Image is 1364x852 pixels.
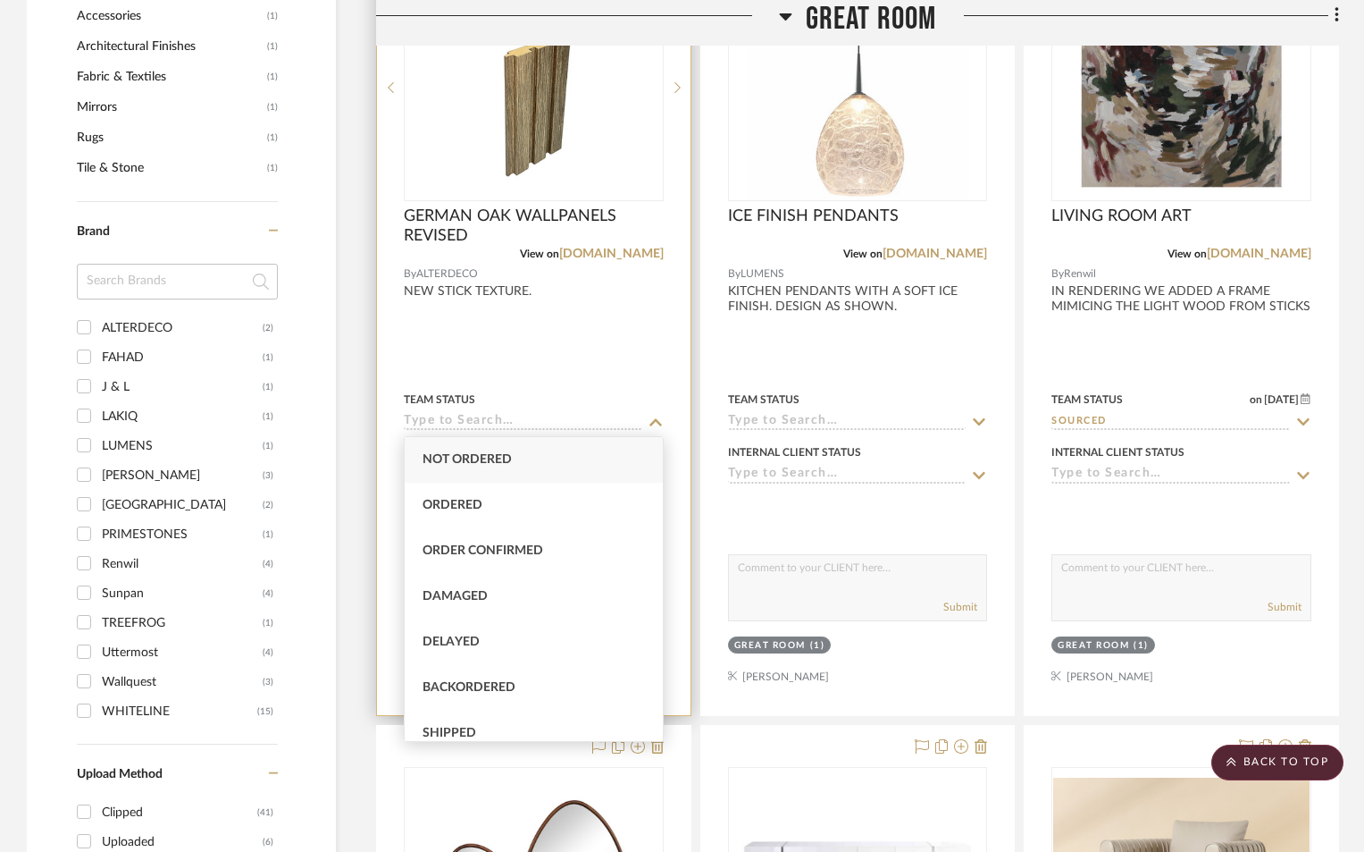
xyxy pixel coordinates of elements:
div: Wallquest [102,668,263,696]
input: Type to Search… [728,467,967,484]
span: Mirrors [77,92,263,122]
div: (1) [263,520,273,549]
span: By [1051,266,1064,283]
div: PRIMESTONES [102,520,263,549]
span: (1) [267,93,278,122]
span: Rugs [77,122,263,153]
div: (1) [263,432,273,460]
button: Submit [1268,599,1301,615]
div: LAKIQ [102,402,263,431]
div: (41) [257,798,273,827]
span: Damaged [423,590,488,603]
div: LUMENS [102,432,263,460]
div: WHITELINE [102,697,257,726]
span: ALTERDECO [416,266,478,283]
span: (1) [267,63,278,91]
div: (2) [263,491,273,519]
scroll-to-top-button: BACK TO TOP [1211,745,1343,780]
span: By [728,266,741,283]
span: Architectural Finishes [77,31,263,62]
div: (3) [263,668,273,696]
div: J & L [102,373,263,401]
div: Team Status [728,392,799,408]
span: (1) [267,2,278,30]
span: Backordered [423,681,515,694]
span: ICE FINISH PENDANTS [728,207,899,226]
span: View on [843,249,883,259]
div: Internal Client Status [728,444,861,460]
div: (1) [810,639,825,653]
div: ALTERDECO [102,314,263,342]
span: Not ordered [423,453,512,466]
div: (3) [263,461,273,490]
div: (1) [263,343,273,372]
div: [PERSON_NAME] [102,461,263,490]
div: (4) [263,638,273,667]
div: TREEFROG [102,609,263,637]
span: (1) [267,154,278,182]
div: (1) [263,402,273,431]
span: Delayed [423,636,480,648]
span: Fabric & Textiles [77,62,263,92]
div: Great Room [734,639,806,653]
input: Type to Search… [1051,467,1290,484]
div: Team Status [1051,392,1123,408]
div: (1) [263,373,273,401]
div: (1) [263,609,273,637]
div: FAHAD [102,343,263,372]
div: (1) [1134,639,1149,653]
a: [DOMAIN_NAME] [1207,248,1311,260]
div: Internal Client Status [1051,444,1184,460]
span: on [1250,394,1262,405]
span: View on [1167,249,1207,259]
span: Accessories [77,1,263,31]
a: [DOMAIN_NAME] [559,248,664,260]
span: LIVING ROOM ART [1051,207,1192,226]
span: Shipped [423,727,476,739]
div: Uttermost [102,638,263,667]
div: Team Status [404,392,475,408]
div: Sunpan [102,579,263,608]
div: Clipped [102,798,257,827]
div: [GEOGRAPHIC_DATA] [102,491,263,519]
div: (4) [263,579,273,608]
input: Type to Search… [1051,414,1290,431]
span: (1) [267,123,278,152]
span: LUMENS [741,266,784,283]
div: (15) [257,697,273,726]
div: (2) [263,314,273,342]
a: [DOMAIN_NAME] [883,248,987,260]
span: By [404,266,416,283]
div: (4) [263,550,273,578]
div: Renwil [102,550,263,578]
div: Great Room [1058,639,1129,653]
span: Brand [77,225,110,238]
span: (1) [267,32,278,61]
span: Ordered [423,499,482,511]
input: Search Brands [77,264,278,299]
span: Renwil [1064,266,1096,283]
span: GERMAN OAK WALLPANELS REVISED [404,207,664,246]
span: Order Confirmed [423,544,543,557]
span: View on [520,249,559,259]
span: [DATE] [1262,393,1301,406]
input: Type to Search… [728,414,967,431]
button: Submit [943,599,977,615]
span: Upload Method [77,768,163,780]
input: Type to Search… [404,414,642,431]
span: Tile & Stone [77,153,263,183]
